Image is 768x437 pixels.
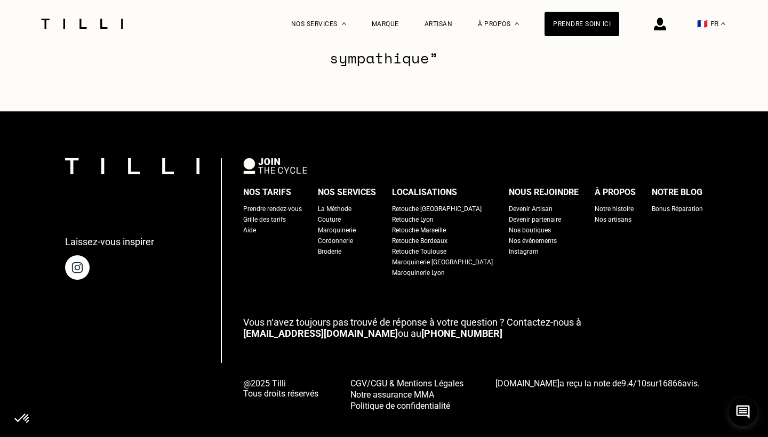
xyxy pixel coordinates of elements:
a: Prendre soin ici [545,12,619,36]
a: La Méthode [318,204,351,214]
a: Retouche Lyon [392,214,434,225]
a: Nos événements [509,236,557,246]
span: 🇫🇷 [697,19,708,29]
div: Localisations [392,184,457,200]
a: Devenir partenaire [509,214,561,225]
img: logo Join The Cycle [243,158,307,174]
a: Broderie [318,246,341,257]
div: À propos [595,184,636,200]
span: 10 [637,378,646,389]
img: Logo du service de couturière Tilli [37,19,127,29]
a: Marque [372,20,399,28]
a: Notre histoire [595,204,634,214]
a: Cordonnerie [318,236,353,246]
span: Notre assurance MMA [350,390,434,400]
span: 16866 [658,378,682,389]
a: Grille des tarifs [243,214,286,225]
a: Devenir Artisan [509,204,553,214]
img: icône connexion [654,18,666,30]
a: Notre assurance MMA [350,389,463,400]
p: Laissez-vous inspirer [65,236,154,247]
span: CGV/CGU & Mentions Légales [350,378,463,389]
div: Nos tarifs [243,184,291,200]
a: Retouche [GEOGRAPHIC_DATA] [392,204,482,214]
a: Prendre rendez-vous [243,204,302,214]
img: Menu déroulant [342,22,346,25]
p: ou au [243,317,703,339]
span: Tous droits réservés [243,389,318,399]
a: Maroquinerie [318,225,356,236]
img: menu déroulant [721,22,725,25]
a: Couture [318,214,341,225]
span: / [621,378,646,389]
img: page instagram de Tilli une retoucherie à domicile [65,255,90,280]
a: Aide [243,225,256,236]
a: Maroquinerie [GEOGRAPHIC_DATA] [392,257,493,268]
a: Retouche Toulouse [392,246,446,257]
a: CGV/CGU & Mentions Légales [350,377,463,389]
a: [PHONE_NUMBER] [421,328,502,339]
a: Nos artisans [595,214,631,225]
a: Nos boutiques [509,225,551,236]
a: Instagram [509,246,539,257]
span: a reçu la note de sur avis. [495,378,700,389]
a: Bonus Réparation [652,204,703,214]
a: Politique de confidentialité [350,400,463,411]
a: [EMAIL_ADDRESS][DOMAIN_NAME] [243,328,398,339]
a: Artisan [425,20,453,28]
div: Nous rejoindre [509,184,579,200]
span: [DOMAIN_NAME] [495,378,559,389]
span: @2025 Tilli [243,378,318,389]
span: 9.4 [621,378,633,389]
img: Menu déroulant à propos [515,22,519,25]
a: Maroquinerie Lyon [392,268,445,278]
img: logo Tilli [65,158,199,174]
span: Vous n‘avez toujours pas trouvé de réponse à votre question ? Contactez-nous à [243,317,581,328]
span: Politique de confidentialité [350,401,450,411]
a: Retouche Marseille [392,225,446,236]
div: Nos services [318,184,376,200]
a: Retouche Bordeaux [392,236,447,246]
div: Notre blog [652,184,702,200]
